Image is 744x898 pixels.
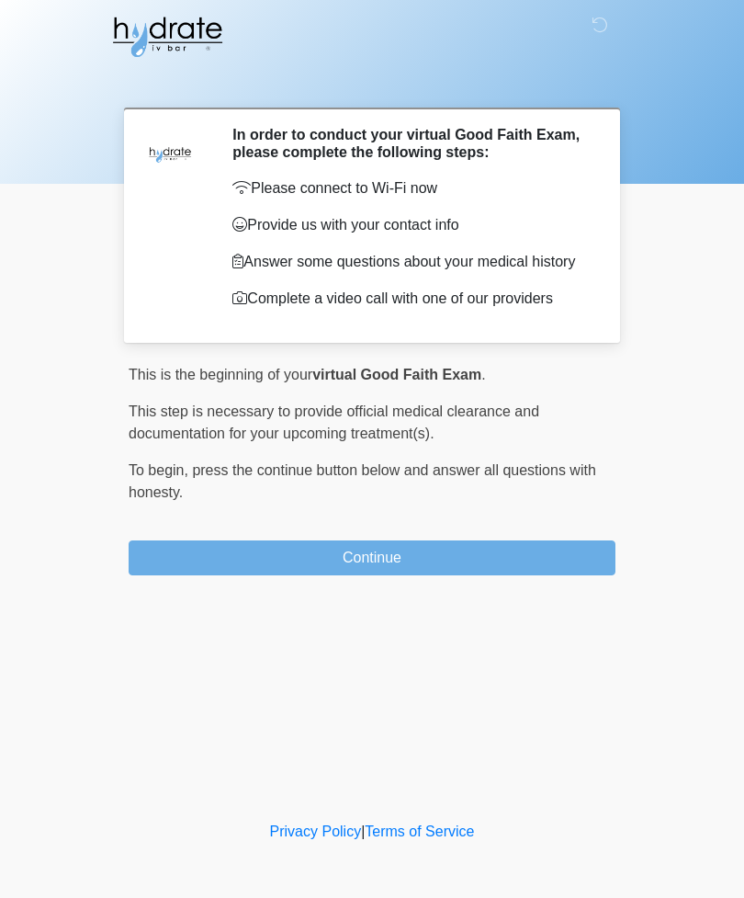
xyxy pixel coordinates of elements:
span: press the continue button below and answer all questions with honesty. [129,462,596,500]
span: To begin, [129,462,192,478]
p: Please connect to Wi-Fi now [232,177,588,199]
p: Complete a video call with one of our providers [232,288,588,310]
img: Agent Avatar [142,126,197,181]
img: Hydrate IV Bar - Fort Collins Logo [110,14,224,60]
button: Continue [129,540,615,575]
a: | [361,824,365,839]
p: Provide us with your contact info [232,214,588,236]
h1: ‎ ‎ ‎ [115,66,629,100]
span: This step is necessary to provide official medical clearance and documentation for your upcoming ... [129,404,539,441]
a: Privacy Policy [270,824,362,839]
p: Answer some questions about your medical history [232,251,588,273]
span: . [481,367,485,382]
h2: In order to conduct your virtual Good Faith Exam, please complete the following steps: [232,126,588,161]
a: Terms of Service [365,824,474,839]
strong: virtual Good Faith Exam [312,367,481,382]
span: This is the beginning of your [129,367,312,382]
